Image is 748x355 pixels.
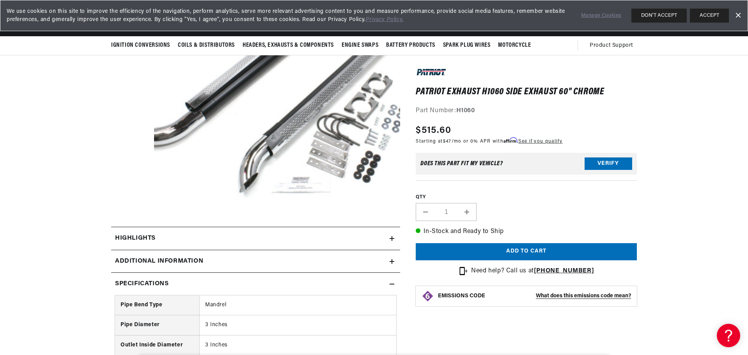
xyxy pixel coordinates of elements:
[416,138,562,145] p: Starting at /mo or 0% APR with .
[243,41,334,49] span: Headers, Exhausts & Components
[111,36,174,55] summary: Ignition Conversions
[456,108,475,114] strong: H1060
[416,194,637,201] label: QTY
[342,41,378,49] span: Engine Swaps
[174,36,239,55] summary: Coils & Distributors
[111,273,400,295] summary: Specifications
[115,233,156,244] h2: Highlights
[416,227,637,237] p: In-Stock and Ready to Ship
[443,140,452,144] span: $47
[581,12,621,20] a: Manage Cookies
[115,256,203,267] h2: Additional Information
[115,315,199,335] th: Pipe Diameter
[416,88,637,96] h1: Patriot Exhaust H1060 Side Exhaust 60" Chrome
[386,41,435,49] span: Battery Products
[471,266,594,276] p: Need help? Call us at
[420,161,503,167] div: Does This part fit My vehicle?
[590,36,637,55] summary: Product Support
[534,268,594,274] a: [PHONE_NUMBER]
[494,36,535,55] summary: Motorcycle
[239,36,338,55] summary: Headers, Exhausts & Components
[382,36,439,55] summary: Battery Products
[438,293,631,300] button: EMISSIONS CODEWhat does this emissions code mean?
[111,227,400,250] summary: Highlights
[422,290,434,302] img: Emissions code
[732,10,744,21] a: Dismiss Banner
[111,250,400,273] summary: Additional Information
[631,9,687,23] button: DON'T ACCEPT
[438,293,485,299] strong: EMISSIONS CODE
[690,9,729,23] button: ACCEPT
[366,17,404,23] a: Privacy Policy.
[416,124,451,138] span: $515.60
[178,41,235,49] span: Coils & Distributors
[416,243,637,261] button: Add to cart
[115,335,199,355] th: Outlet Inside Diameter
[443,41,491,49] span: Spark Plug Wires
[199,315,396,335] td: 3 Inches
[498,41,531,49] span: Motorcycle
[585,157,632,170] button: Verify
[7,7,570,24] span: We use cookies on this site to improve the efficiency of the navigation, perform analytics, serve...
[518,140,562,144] a: See if you qualify - Learn more about Affirm Financing (opens in modal)
[536,293,631,299] strong: What does this emissions code mean?
[416,106,637,116] div: Part Number:
[115,279,168,289] h2: Specifications
[439,36,495,55] summary: Spark Plug Wires
[199,335,396,355] td: 3 Inches
[111,41,170,49] span: Ignition Conversions
[338,36,382,55] summary: Engine Swaps
[503,138,517,143] span: Affirm
[115,295,199,315] th: Pipe Bend Type
[199,295,396,315] td: Mandrel
[590,41,633,50] span: Product Support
